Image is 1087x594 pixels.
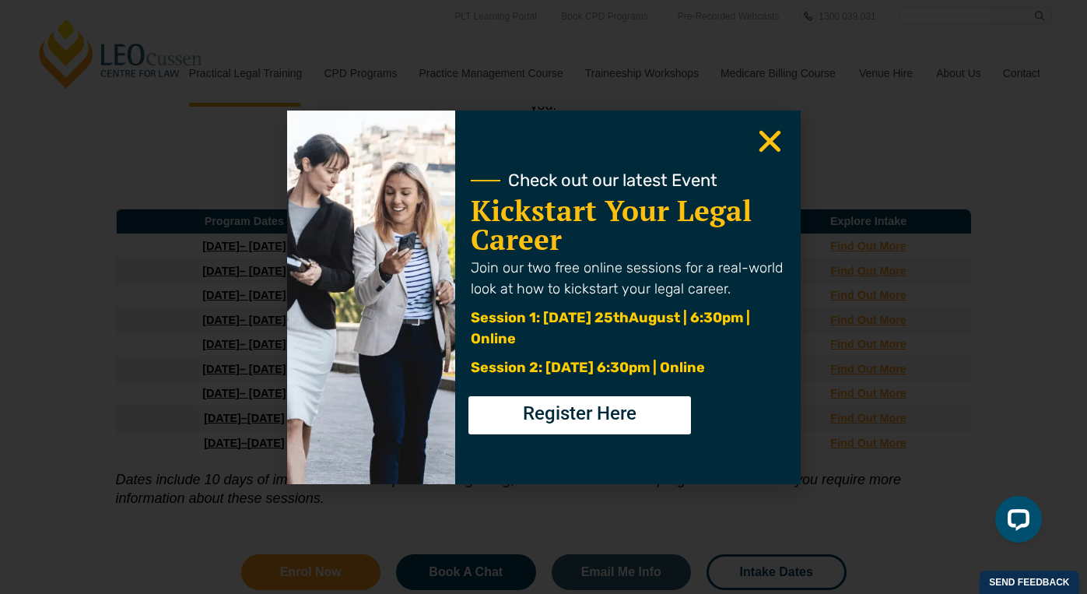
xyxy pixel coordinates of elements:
span: th [613,309,629,326]
span: Check out our latest Event [508,172,717,189]
span: Session 2: [DATE] 6:30pm | Online [471,359,705,376]
a: Kickstart Your Legal Career [471,192,752,258]
a: Register Here [468,396,691,434]
span: Join our two free online sessions for a real-world look at how to kickstart your legal career. [471,259,783,297]
iframe: LiveChat chat widget [983,490,1048,555]
span: Session 1: [DATE] 25 [471,309,613,326]
span: Register Here [523,404,636,423]
a: Close [755,126,785,156]
span: August | 6:30pm | Online [471,309,750,347]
